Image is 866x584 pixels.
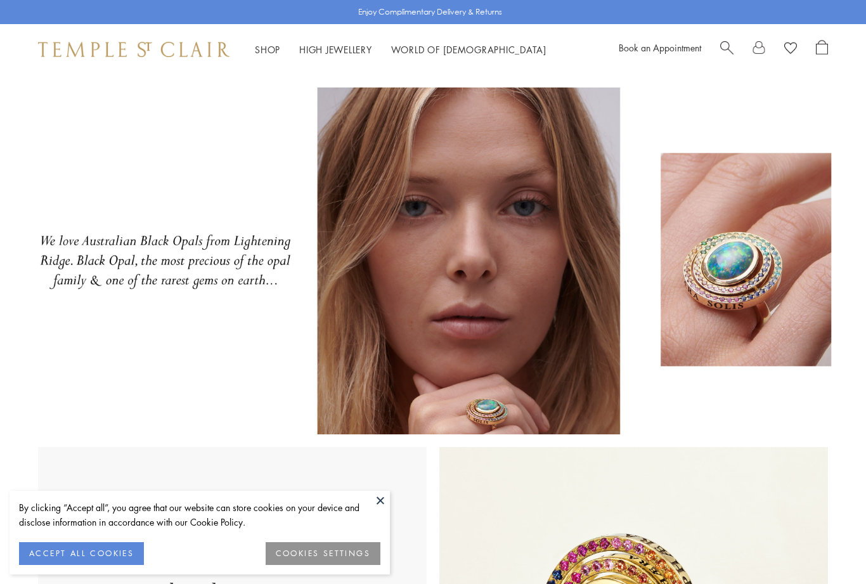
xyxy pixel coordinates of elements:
button: ACCEPT ALL COOKIES [19,542,144,565]
a: View Wishlist [784,40,797,59]
nav: Main navigation [255,42,546,58]
a: Open Shopping Bag [816,40,828,59]
button: COOKIES SETTINGS [266,542,380,565]
a: Book an Appointment [619,41,701,54]
img: Temple St. Clair [38,42,229,57]
div: By clicking “Accept all”, you agree that our website can store cookies on your device and disclos... [19,500,380,529]
iframe: Gorgias live chat messenger [803,524,853,571]
p: Enjoy Complimentary Delivery & Returns [358,6,502,18]
a: High JewelleryHigh Jewellery [299,43,372,56]
a: ShopShop [255,43,280,56]
a: Search [720,40,734,59]
a: World of [DEMOGRAPHIC_DATA]World of [DEMOGRAPHIC_DATA] [391,43,546,56]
